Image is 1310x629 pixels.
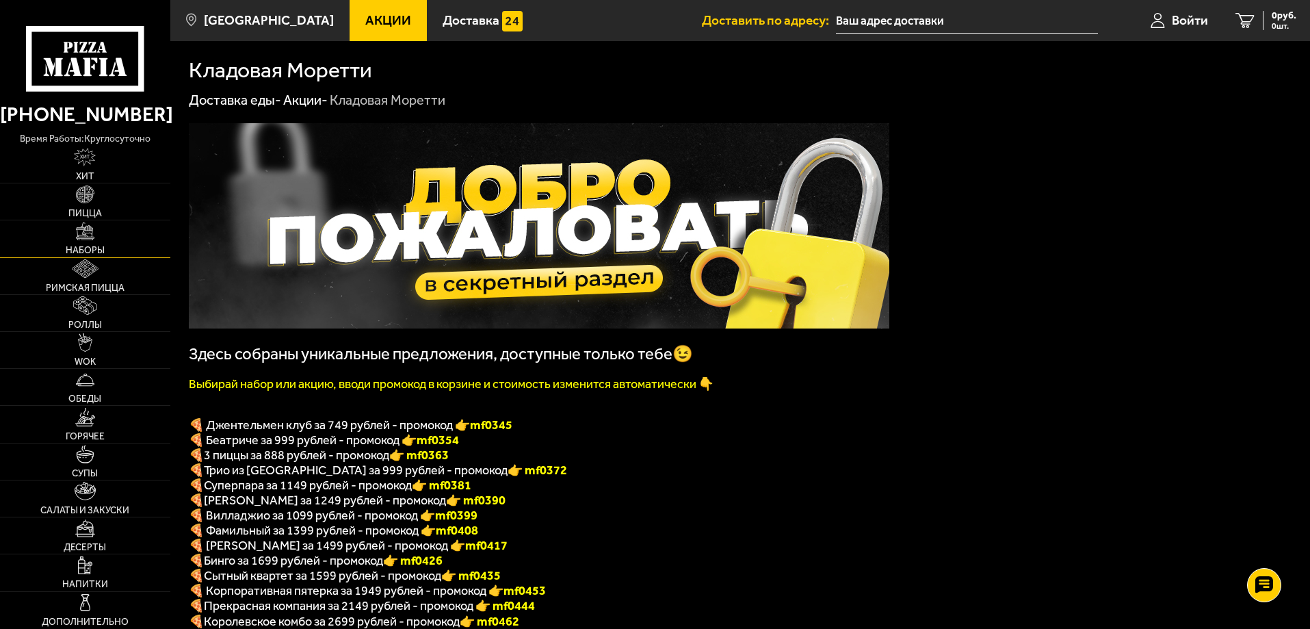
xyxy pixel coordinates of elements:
font: 🍕 [189,478,204,493]
b: 👉 mf0390 [446,493,506,508]
b: mf0399 [435,508,477,523]
b: 👉 mf0435 [441,568,501,583]
span: 0 руб. [1272,11,1296,21]
img: 1024x1024 [189,123,889,329]
b: mf0345 [470,418,512,433]
span: Роллы [68,320,102,330]
font: 👉 mf0444 [475,598,535,613]
span: Доставить по адресу: [702,14,836,27]
span: [GEOGRAPHIC_DATA] [204,14,334,27]
b: 👉 mf0426 [383,553,443,568]
div: Кладовая Моретти [330,92,445,110]
span: 🍕 Беатриче за 999 рублей - промокод 👉 [189,433,459,448]
span: Горячее [66,432,105,441]
span: Напитки [62,580,108,589]
b: 🍕 [189,568,204,583]
b: mf0417 [465,538,508,553]
span: Прекрасная компания за 2149 рублей - промокод [204,598,475,613]
span: 🍕 Вилладжио за 1099 рублей - промокод 👉 [189,508,477,523]
span: 🍕 Фамильный за 1399 рублей - промокод 👉 [189,523,478,538]
span: Войти [1172,14,1208,27]
b: 🍕 [189,493,204,508]
span: Королевское комбо за 2699 рублей - промокод [204,614,460,629]
font: 👉 mf0462 [460,614,519,629]
h1: Кладовая Моретти [189,60,372,81]
span: WOK [75,357,96,367]
span: Обеды [68,394,101,404]
font: 🍕 [189,448,204,463]
input: Ваш адрес доставки [836,8,1098,34]
span: Пицца [68,209,102,218]
span: Сытный квартет за 1599 рублей - промокод [204,568,441,583]
span: 🍕 Корпоративная пятерка за 1949 рублей - промокод 👉 [189,583,546,598]
span: Римская пицца [46,283,125,293]
span: Суперпара за 1149 рублей - промокод [204,478,412,493]
b: mf0354 [417,433,459,448]
font: 🍕 [189,598,204,613]
span: Супы [72,469,98,478]
span: Акции [365,14,411,27]
span: Десерты [64,543,106,552]
span: Наборы [66,246,105,255]
span: Трио из [GEOGRAPHIC_DATA] за 999 рублей - промокод [204,463,508,478]
span: 0 шт. [1272,22,1296,30]
span: [PERSON_NAME] за 1249 рублей - промокод [204,493,446,508]
b: 🍕 [189,553,204,568]
a: Доставка еды- [189,92,281,108]
span: Здесь собраны уникальные предложения, доступные только тебе😉 [189,344,693,363]
font: 👉 mf0363 [389,448,449,463]
span: Хит [76,172,94,181]
span: Бинго за 1699 рублей - промокод [204,553,383,568]
span: Салаты и закуски [40,506,129,515]
font: 👉 mf0372 [508,463,567,478]
b: mf0453 [503,583,546,598]
font: 🍕 [189,463,204,478]
span: Доставка [443,14,499,27]
a: Акции- [283,92,328,108]
span: 🍕 Джентельмен клуб за 749 рублей - промокод 👉 [189,418,512,433]
font: Выбирай набор или акцию, вводи промокод в корзине и стоимость изменится автоматически 👇 [189,376,713,391]
b: mf0408 [436,523,478,538]
span: Дополнительно [42,617,129,627]
font: 👉 mf0381 [412,478,471,493]
font: 🍕 [189,614,204,629]
img: 15daf4d41897b9f0e9f617042186c801.svg [502,11,523,31]
span: 3 пиццы за 888 рублей - промокод [204,448,389,463]
span: 🍕 [PERSON_NAME] за 1499 рублей - промокод 👉 [189,538,508,553]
